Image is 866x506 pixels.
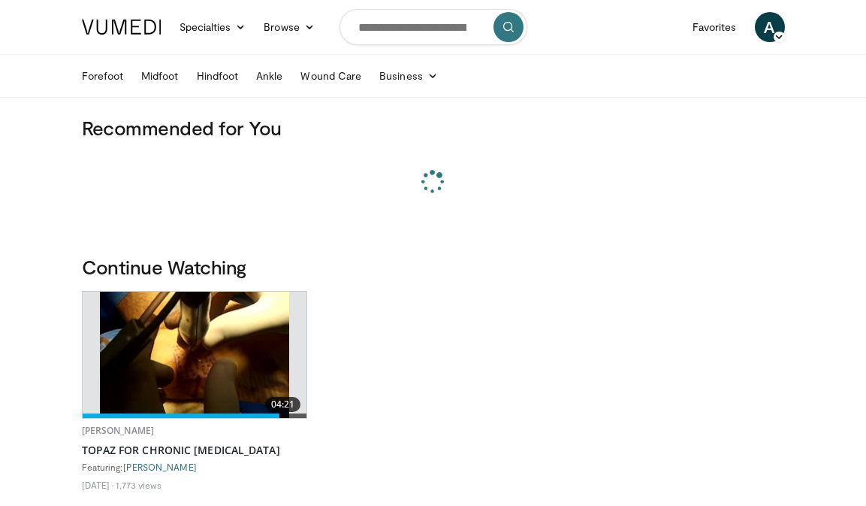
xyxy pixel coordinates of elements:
[255,12,324,42] a: Browse
[188,61,248,91] a: Hindfoot
[123,462,197,472] a: [PERSON_NAME]
[755,12,785,42] a: A
[82,20,161,35] img: VuMedi Logo
[100,292,289,418] img: E-HI8y-Omg85H4KX4xMDoxOmdtO40mAx_2.620x360_q85_upscale.jpg
[82,479,114,491] li: [DATE]
[82,116,785,140] h3: Recommended for You
[339,9,527,45] input: Search topics, interventions
[291,61,370,91] a: Wound Care
[247,61,291,91] a: Ankle
[73,61,133,91] a: Forefoot
[370,61,447,91] a: Business
[683,12,746,42] a: Favorites
[82,443,308,458] a: TOPAZ FOR CHRONIC [MEDICAL_DATA]
[265,397,301,412] span: 04:21
[83,292,307,418] a: 04:21
[170,12,255,42] a: Specialties
[132,61,188,91] a: Midfoot
[82,255,785,279] h3: Continue Watching
[116,479,161,491] li: 1,773 views
[82,461,308,473] div: Featuring:
[82,424,155,437] a: [PERSON_NAME]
